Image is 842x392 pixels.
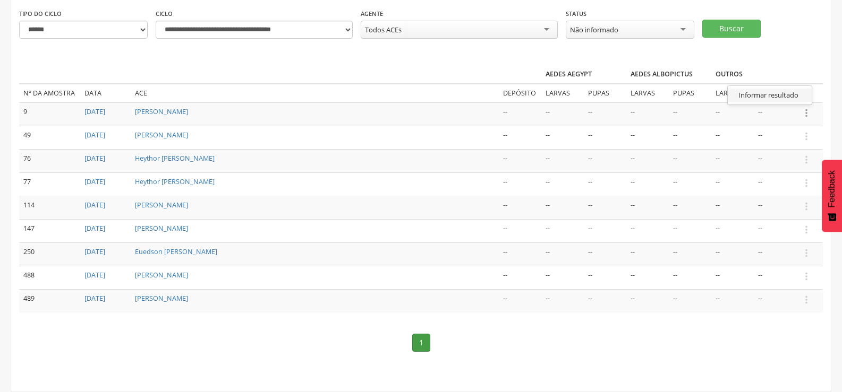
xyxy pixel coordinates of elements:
[584,172,626,196] td: --
[801,130,812,142] i: 
[754,242,796,266] td: --
[626,266,669,289] td: --
[711,289,754,312] td: --
[135,201,188,210] a: [PERSON_NAME]
[19,126,80,149] td: 49
[84,224,105,233] a: [DATE]
[728,89,812,102] a: Informar resultado
[626,149,669,172] td: --
[541,172,584,196] td: --
[135,294,188,303] a: [PERSON_NAME]
[754,149,796,172] td: --
[84,201,105,210] a: [DATE]
[541,289,584,312] td: --
[499,289,541,312] td: --
[669,196,711,219] td: --
[80,84,131,102] td: Data
[361,10,383,18] label: Agente
[499,266,541,289] td: --
[669,84,711,102] td: Pupas
[135,271,188,280] a: [PERSON_NAME]
[626,102,669,126] td: --
[822,160,842,232] button: Feedback - Mostrar pesquisa
[827,170,837,207] span: Feedback
[19,10,62,18] label: Tipo do ciclo
[499,219,541,242] td: --
[669,266,711,289] td: --
[499,84,541,102] td: Depósito
[541,219,584,242] td: --
[584,102,626,126] td: --
[801,177,812,189] i: 
[156,10,173,18] label: Ciclo
[669,126,711,149] td: --
[801,224,812,236] i: 
[19,289,80,312] td: 489
[702,20,761,38] button: Buscar
[84,107,105,116] a: [DATE]
[711,149,754,172] td: --
[754,102,796,126] td: --
[626,84,669,102] td: Larvas
[669,219,711,242] td: --
[541,242,584,266] td: --
[584,289,626,312] td: --
[711,219,754,242] td: --
[499,196,541,219] td: --
[566,10,586,18] label: Status
[754,196,796,219] td: --
[19,84,80,102] td: Nº da amostra
[754,266,796,289] td: --
[584,242,626,266] td: --
[19,266,80,289] td: 488
[570,25,618,34] div: Não informado
[711,266,754,289] td: --
[135,247,217,256] a: Euedson [PERSON_NAME]
[801,271,812,282] i: 
[801,294,812,306] i: 
[669,172,711,196] td: --
[711,196,754,219] td: --
[801,154,812,165] i: 
[84,130,105,140] a: [DATE]
[541,65,626,84] th: Aedes aegypt
[626,65,711,84] th: Aedes albopictus
[669,149,711,172] td: --
[626,196,669,219] td: --
[84,154,105,163] a: [DATE]
[412,334,430,352] a: 1
[19,196,80,219] td: 114
[499,126,541,149] td: --
[84,271,105,280] a: [DATE]
[541,266,584,289] td: --
[801,247,812,259] i: 
[669,242,711,266] td: --
[84,294,105,303] a: [DATE]
[19,242,80,266] td: 250
[626,219,669,242] td: --
[541,102,584,126] td: --
[711,102,754,126] td: --
[669,102,711,126] td: --
[135,154,215,163] a: Heythor [PERSON_NAME]
[584,219,626,242] td: --
[584,266,626,289] td: --
[801,201,812,212] i: 
[19,102,80,126] td: 9
[19,149,80,172] td: 76
[669,289,711,312] td: --
[754,84,796,102] td: Pupas
[499,242,541,266] td: --
[541,126,584,149] td: --
[711,126,754,149] td: --
[131,84,499,102] td: ACE
[711,242,754,266] td: --
[499,172,541,196] td: --
[711,172,754,196] td: --
[626,242,669,266] td: --
[626,172,669,196] td: --
[541,196,584,219] td: --
[19,172,80,196] td: 77
[84,177,105,186] a: [DATE]
[626,289,669,312] td: --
